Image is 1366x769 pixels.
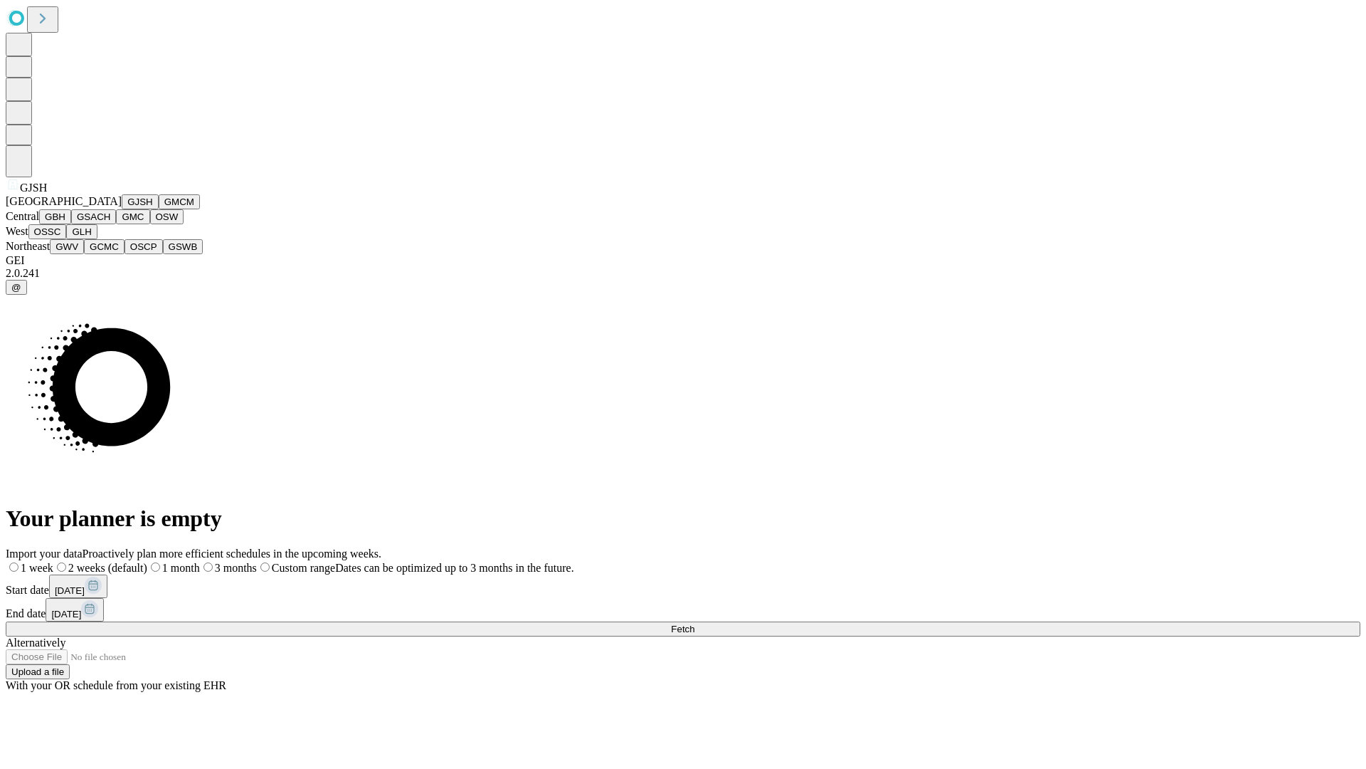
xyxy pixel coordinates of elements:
div: End date [6,598,1360,622]
span: With your OR schedule from your existing EHR [6,679,226,691]
span: Fetch [671,624,694,634]
div: Start date [6,575,1360,598]
span: Proactively plan more efficient schedules in the upcoming weeks. [83,548,381,560]
span: Northeast [6,240,50,252]
span: 2 weeks (default) [68,562,147,574]
span: 3 months [215,562,257,574]
button: GMCM [159,194,200,209]
span: Alternatively [6,637,65,649]
span: [GEOGRAPHIC_DATA] [6,195,122,207]
button: [DATE] [49,575,107,598]
span: [DATE] [55,585,85,596]
input: 2 weeks (default) [57,563,66,572]
button: GCMC [84,239,125,254]
span: [DATE] [51,609,81,619]
button: GSACH [71,209,116,224]
button: GMC [116,209,149,224]
span: Custom range [272,562,335,574]
h1: Your planner is empty [6,506,1360,532]
button: OSCP [125,239,163,254]
input: Custom rangeDates can be optimized up to 3 months in the future. [260,563,270,572]
button: GJSH [122,194,159,209]
span: West [6,225,28,237]
button: GWV [50,239,84,254]
span: GJSH [20,182,47,194]
span: Dates can be optimized up to 3 months in the future. [335,562,573,574]
input: 1 month [151,563,160,572]
div: GEI [6,254,1360,267]
span: 1 month [162,562,200,574]
input: 3 months [203,563,213,572]
button: GBH [39,209,71,224]
span: Central [6,210,39,222]
button: Fetch [6,622,1360,637]
button: Upload a file [6,664,70,679]
button: GLH [66,224,97,239]
input: 1 week [9,563,18,572]
button: GSWB [163,239,203,254]
div: 2.0.241 [6,267,1360,280]
button: OSW [150,209,184,224]
button: OSSC [28,224,67,239]
span: Import your data [6,548,83,560]
span: 1 week [21,562,53,574]
span: @ [11,282,21,293]
button: [DATE] [46,598,104,622]
button: @ [6,280,27,295]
